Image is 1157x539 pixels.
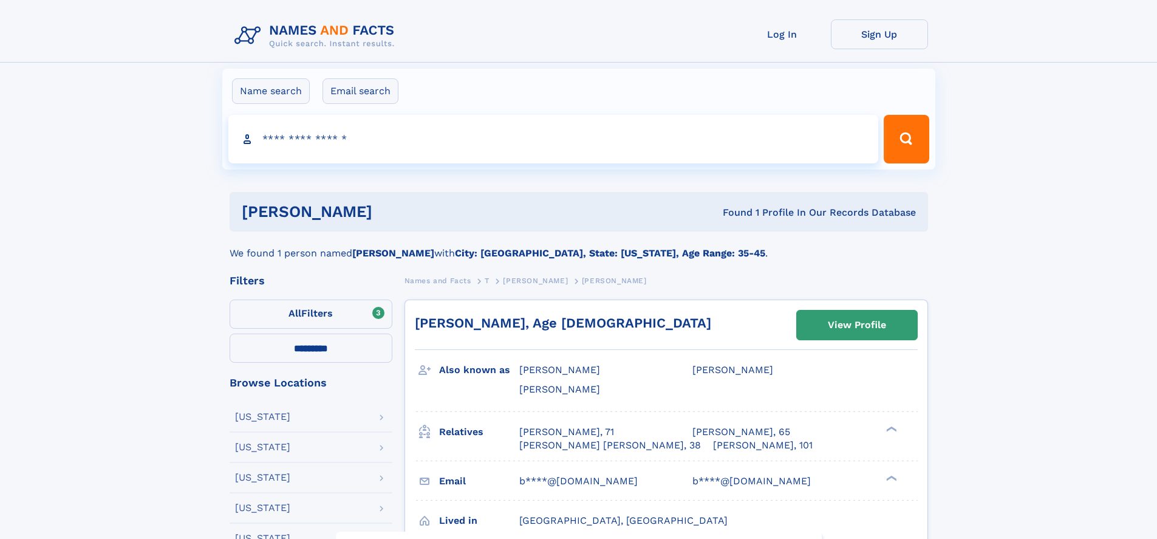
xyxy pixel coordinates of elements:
[884,115,929,163] button: Search Button
[883,425,898,433] div: ❯
[230,232,928,261] div: We found 1 person named with .
[692,425,790,439] a: [PERSON_NAME], 65
[519,364,600,376] span: [PERSON_NAME]
[519,383,600,395] span: [PERSON_NAME]
[519,439,701,452] a: [PERSON_NAME] [PERSON_NAME], 38
[828,311,886,339] div: View Profile
[485,273,490,288] a: T
[235,503,290,513] div: [US_STATE]
[323,78,398,104] label: Email search
[230,19,404,52] img: Logo Names and Facts
[503,276,568,285] span: [PERSON_NAME]
[230,377,392,388] div: Browse Locations
[404,273,471,288] a: Names and Facts
[230,275,392,286] div: Filters
[415,315,711,331] a: [PERSON_NAME], Age [DEMOGRAPHIC_DATA]
[519,515,728,526] span: [GEOGRAPHIC_DATA], [GEOGRAPHIC_DATA]
[883,474,898,482] div: ❯
[797,311,917,340] a: View Profile
[228,115,879,163] input: search input
[503,273,568,288] a: [PERSON_NAME]
[485,276,490,285] span: T
[352,247,434,259] b: [PERSON_NAME]
[242,204,548,219] h1: [PERSON_NAME]
[235,442,290,452] div: [US_STATE]
[288,307,301,319] span: All
[232,78,310,104] label: Name search
[235,412,290,422] div: [US_STATE]
[519,425,614,439] a: [PERSON_NAME], 71
[439,471,519,492] h3: Email
[547,206,916,219] div: Found 1 Profile In Our Records Database
[230,300,392,329] label: Filters
[439,360,519,380] h3: Also known as
[439,422,519,442] h3: Relatives
[455,247,765,259] b: City: [GEOGRAPHIC_DATA], State: [US_STATE], Age Range: 35-45
[692,364,773,376] span: [PERSON_NAME]
[831,19,928,49] a: Sign Up
[713,439,813,452] a: [PERSON_NAME], 101
[235,473,290,482] div: [US_STATE]
[439,510,519,531] h3: Lived in
[582,276,647,285] span: [PERSON_NAME]
[734,19,831,49] a: Log In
